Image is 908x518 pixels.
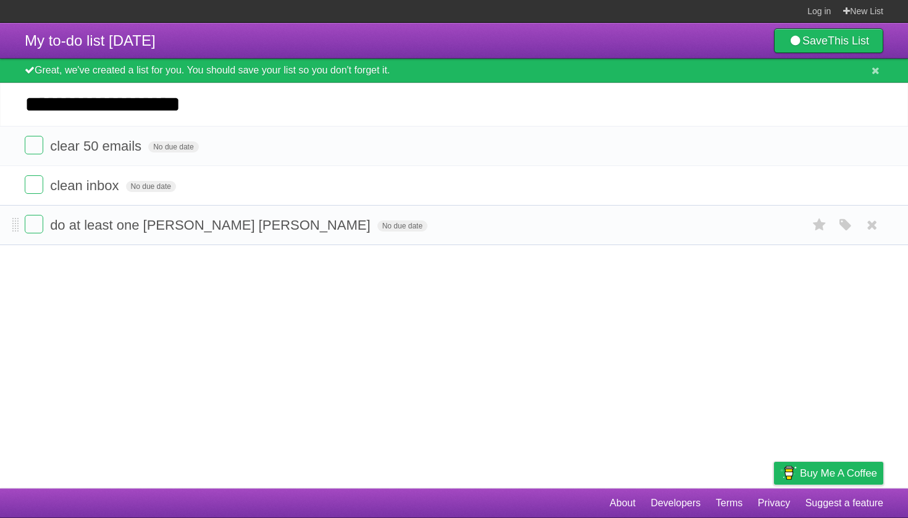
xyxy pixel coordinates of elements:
span: No due date [148,141,198,152]
a: Buy me a coffee [774,462,883,485]
a: Terms [716,491,743,515]
span: No due date [377,220,427,232]
span: Buy me a coffee [800,462,877,484]
a: About [610,491,636,515]
b: This List [828,35,869,47]
label: Done [25,175,43,194]
a: Suggest a feature [805,491,883,515]
label: Done [25,136,43,154]
a: Privacy [758,491,790,515]
span: clean inbox [50,178,122,193]
span: My to-do list [DATE] [25,32,156,49]
label: Star task [808,215,831,235]
span: No due date [126,181,176,192]
span: do at least one [PERSON_NAME] [PERSON_NAME] [50,217,373,233]
a: SaveThis List [774,28,883,53]
a: Developers [650,491,700,515]
span: clear 50 emails [50,138,145,154]
img: Buy me a coffee [780,462,797,483]
label: Done [25,215,43,233]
